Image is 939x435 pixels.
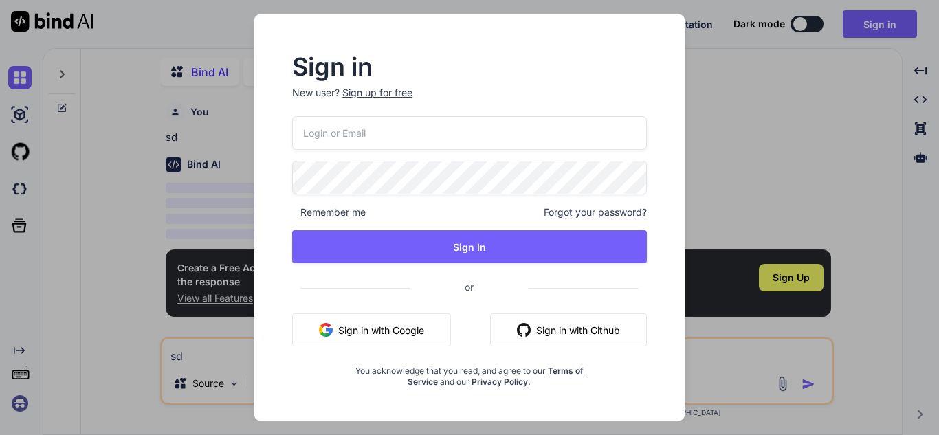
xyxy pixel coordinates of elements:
[517,323,531,337] img: github
[408,366,584,387] a: Terms of Service
[490,313,647,346] button: Sign in with Github
[292,56,647,78] h2: Sign in
[292,116,647,150] input: Login or Email
[410,270,529,304] span: or
[351,357,588,388] div: You acknowledge that you read, and agree to our and our
[292,205,366,219] span: Remember me
[292,230,647,263] button: Sign In
[292,86,647,116] p: New user?
[544,205,647,219] span: Forgot your password?
[319,323,333,337] img: google
[342,86,412,100] div: Sign up for free
[472,377,531,387] a: Privacy Policy.
[292,313,451,346] button: Sign in with Google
